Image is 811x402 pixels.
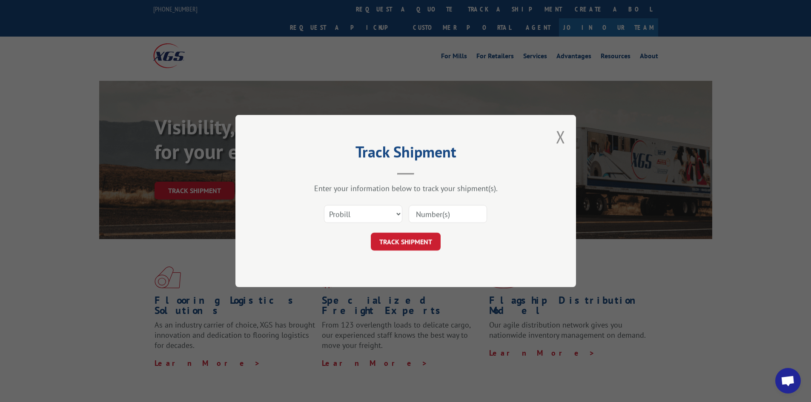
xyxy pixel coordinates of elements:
button: TRACK SHIPMENT [371,233,441,251]
h2: Track Shipment [278,146,533,162]
button: Close modal [556,125,565,148]
input: Number(s) [409,205,487,223]
a: Open chat [775,368,801,393]
div: Enter your information below to track your shipment(s). [278,183,533,193]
